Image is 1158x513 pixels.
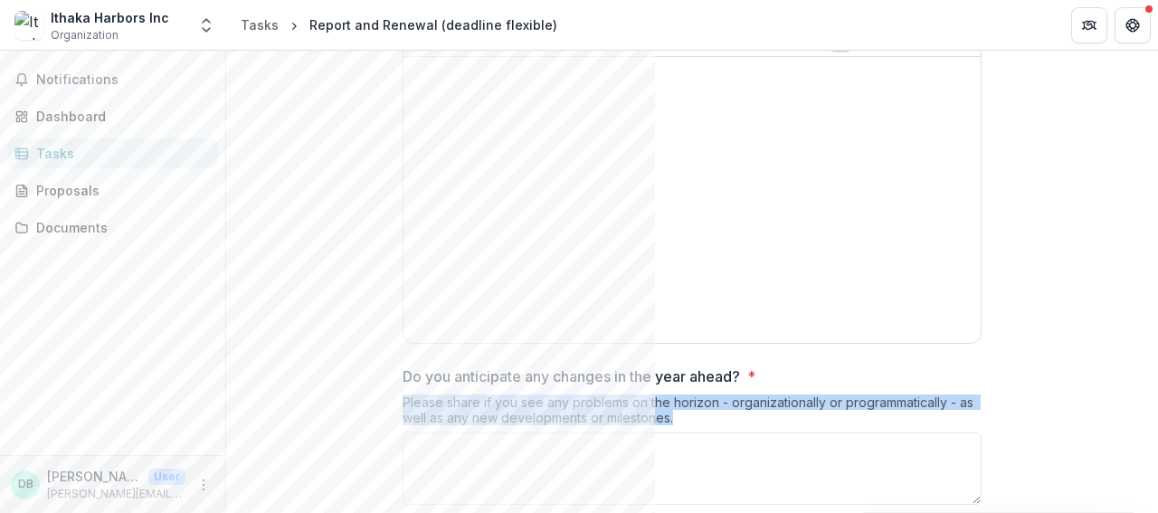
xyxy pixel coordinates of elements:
a: Documents [7,213,218,242]
img: Ithaka Harbors Inc [14,11,43,40]
button: More [193,474,214,496]
div: Tasks [36,144,204,163]
div: Daniel Braun [18,479,33,490]
div: Dashboard [36,107,204,126]
div: Report and Renewal (deadline flexible) [309,15,557,34]
span: Notifications [36,72,211,88]
button: Partners [1071,7,1107,43]
div: Ithaka Harbors Inc [51,8,169,27]
button: Open entity switcher [194,7,219,43]
a: Dashboard [7,101,218,131]
a: Tasks [7,138,218,168]
p: [PERSON_NAME] [47,467,141,486]
p: Do you anticipate any changes in the year ahead? [403,366,740,387]
a: Proposals [7,176,218,205]
div: Proposals [36,181,204,200]
a: Tasks [233,12,286,38]
div: Please share if you see any problems on the horizon - organizationally or programmatically - as w... [403,394,982,432]
p: User [148,469,185,485]
button: Notifications [7,65,218,94]
div: Tasks [241,15,279,34]
button: Get Help [1115,7,1151,43]
p: [PERSON_NAME][EMAIL_ADDRESS][PERSON_NAME][DOMAIN_NAME] [47,486,185,502]
div: Documents [36,218,204,237]
nav: breadcrumb [233,12,565,38]
span: Organization [51,27,119,43]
